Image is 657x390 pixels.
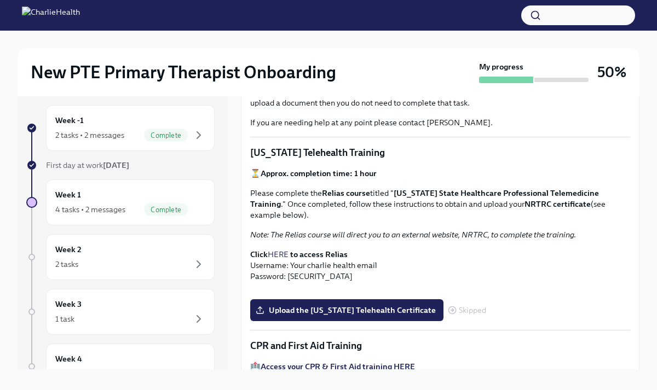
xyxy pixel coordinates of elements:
[55,189,81,201] h6: Week 1
[22,7,80,24] img: CharlieHealth
[55,368,74,379] div: 1 task
[31,61,336,83] h2: New PTE Primary Therapist Onboarding
[26,234,215,280] a: Week 22 tasks
[144,206,188,214] span: Complete
[55,243,82,255] h6: Week 2
[250,117,630,128] p: If you are needing help at any point please contact [PERSON_NAME].
[144,131,188,139] span: Complete
[459,306,486,315] span: Skipped
[55,130,124,141] div: 2 tasks • 2 messages
[525,199,591,209] strong: NRTRC certificate
[26,344,215,389] a: Week 41 task
[46,160,129,170] span: First day at work
[55,204,125,215] div: 4 tasks • 2 messages
[250,188,630,220] p: Please complete the titled " ." Once completed, follow these instructions to obtain and upload yo...
[26,289,215,335] a: Week 31 task
[250,146,630,159] p: [US_STATE] Telehealth Training
[250,188,599,209] strong: [US_STATE] State Healthcare Professional Telemedicine Training
[250,249,268,259] strong: Click
[290,249,348,259] strong: to access Relias
[250,299,443,321] label: Upload the [US_STATE] Telehealth Certificate
[26,105,215,151] a: Week -12 tasks • 2 messagesComplete
[55,353,82,365] h6: Week 4
[55,114,84,126] h6: Week -1
[55,259,78,270] div: 2 tasks
[261,362,415,371] a: Access your CPR & First Aid training HERE
[103,160,129,170] strong: [DATE]
[250,168,630,179] p: ⏳
[250,339,630,352] p: CPR and First Aid Training
[250,230,576,240] em: Note: The Relias course will direct you to an external website, NRTRC, to complete the training.
[268,249,289,259] a: HERE
[26,179,215,225] a: Week 14 tasks • 2 messagesComplete
[479,61,523,72] strong: My progress
[597,62,626,82] h3: 50%
[322,188,370,198] strong: Relias course
[55,298,82,310] h6: Week 3
[261,168,377,178] strong: Approx. completion time: 1 hour
[250,249,630,282] p: Username: Your charlie health email Password: [SECURITY_DATA]
[55,313,74,324] div: 1 task
[250,361,630,372] p: 🏥
[258,305,436,316] span: Upload the [US_STATE] Telehealth Certificate
[26,160,215,171] a: First day at work[DATE]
